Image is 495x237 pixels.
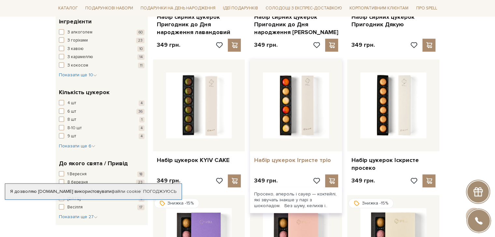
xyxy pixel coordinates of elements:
button: 9 шт 4 [59,133,144,140]
a: Набір сирних цукерок Пригодник до Дня народження лавандовий [157,13,241,36]
span: 14 [137,54,144,60]
a: Набір цукерок Іскристе просеко [351,156,435,172]
span: 8 березня [67,179,88,186]
button: З кавою 10 [59,46,144,52]
button: Показати ще 10 [59,72,97,78]
span: З горіхами [67,37,88,44]
button: 1 Вересня 18 [59,171,144,178]
button: З горіхами 23 [59,37,144,44]
div: Просеко, апероль і сауер — коктейлі, які звучать інакше у парі з шоколадом. Без шуму, келихів і.. [250,187,342,213]
span: 10 [137,46,144,52]
a: Солодощі з експрес-доставкою [263,3,345,14]
div: Я дозволяю [DOMAIN_NAME] використовувати [5,189,182,194]
span: Смак / Додаткові інгредієнти [59,8,143,26]
span: 4 [139,100,144,106]
span: Ідеї подарунків [220,3,261,13]
div: Знижка -15% [349,198,393,208]
span: 9 шт [67,133,76,140]
a: Набір цукерок KYIV CAKE [157,156,241,164]
button: 8 березня 23 [59,179,144,186]
span: 4 [139,125,144,131]
span: Подарунки на День народження [138,3,218,13]
button: 4 шт 4 [59,100,144,106]
button: 6 шт 36 [59,108,144,115]
a: Погоджуюсь [143,189,176,194]
span: Показати ще 6 [59,143,95,149]
a: Корпоративним клієнтам [347,3,411,14]
button: Показати ще 27 [59,214,98,220]
a: файли cookie [111,189,141,194]
button: Весілля 17 [59,204,144,211]
span: 4 [139,133,144,139]
span: 1 Вересня [67,171,87,178]
span: З карамеллю [67,54,93,60]
p: 349 грн. [351,41,375,49]
a: Набір сирних цукерок Пригодник до Дня народження [PERSON_NAME] [254,13,338,36]
button: 8 шт 1 [59,117,144,123]
span: Подарункові набори [83,3,136,13]
span: 1 [139,117,144,122]
span: З кокосом [67,62,88,69]
span: 4 шт [67,100,76,106]
span: Про Spell [413,3,439,13]
span: 18 [137,171,144,177]
span: 11 [138,63,144,68]
button: Показати ще 6 [59,143,95,149]
span: Каталог [56,3,80,13]
span: З алкоголем [67,29,92,36]
span: 60 [137,30,144,35]
span: Весілля [67,204,83,211]
p: 349 грн. [254,41,277,49]
span: 8 шт [67,117,76,123]
button: З алкоголем 60 [59,29,144,36]
button: З карамеллю 14 [59,54,144,60]
a: Набір цукерок Ігристе тріо [254,156,338,164]
span: До якого свята / Привід [59,159,128,168]
span: З кавою [67,46,84,52]
span: 17 [137,205,144,210]
p: 349 грн. [254,177,277,184]
button: 8-10 шт 4 [59,125,144,131]
span: 23 [136,38,144,43]
span: 8-10 шт [67,125,82,131]
span: Кількість цукерок [59,88,110,97]
button: З кокосом 11 [59,62,144,69]
span: 23 [136,180,144,185]
p: 349 грн. [351,177,375,184]
span: 36 [136,109,144,114]
a: Набір сирних цукерок Пригодник Дякую [351,13,435,29]
div: Знижка -15% [154,198,199,208]
p: 349 грн. [157,41,180,49]
span: 6 шт [67,108,76,115]
p: 349 грн. [157,177,180,184]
